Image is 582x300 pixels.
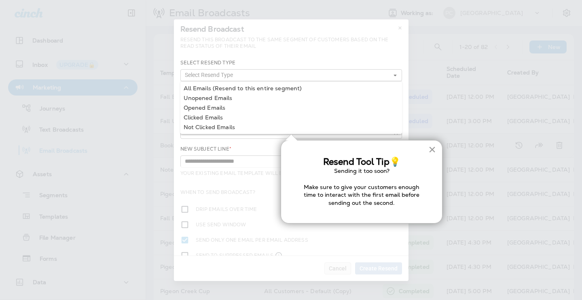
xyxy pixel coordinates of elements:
p: Sending it too soon? [297,167,426,175]
label: Select Resend Type [180,60,236,66]
a: Unopened Emails [180,93,402,103]
a: Not Clicked Emails [180,122,402,132]
a: Clicked Emails [180,113,402,122]
button: Close [428,143,436,156]
label: New Subject Line [180,146,231,152]
a: All Emails (Resend to this entire segment) [180,83,402,93]
span: Select Resend Type [185,72,236,79]
h3: Resend Tool Tip💡 [297,157,426,167]
a: Opened Emails [180,103,402,113]
p: Make sure to give your customers enough time to interact with the first email before sending out ... [297,183,426,207]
